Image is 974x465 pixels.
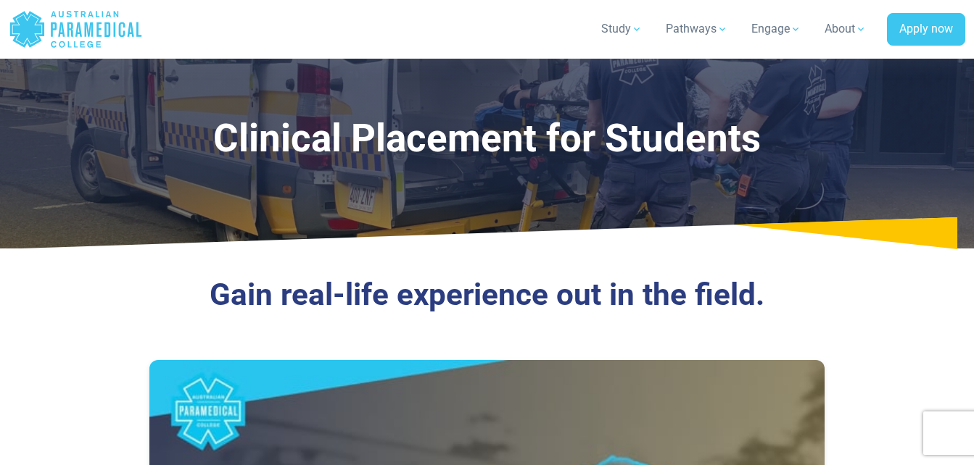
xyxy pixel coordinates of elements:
[9,6,143,53] a: Australian Paramedical College
[816,9,875,49] a: About
[743,9,810,49] a: Engage
[593,9,651,49] a: Study
[81,277,893,314] h3: Gain real-life experience out in the field.
[128,116,846,162] h1: Clinical Placement for Students
[657,9,737,49] a: Pathways
[887,13,965,46] a: Apply now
